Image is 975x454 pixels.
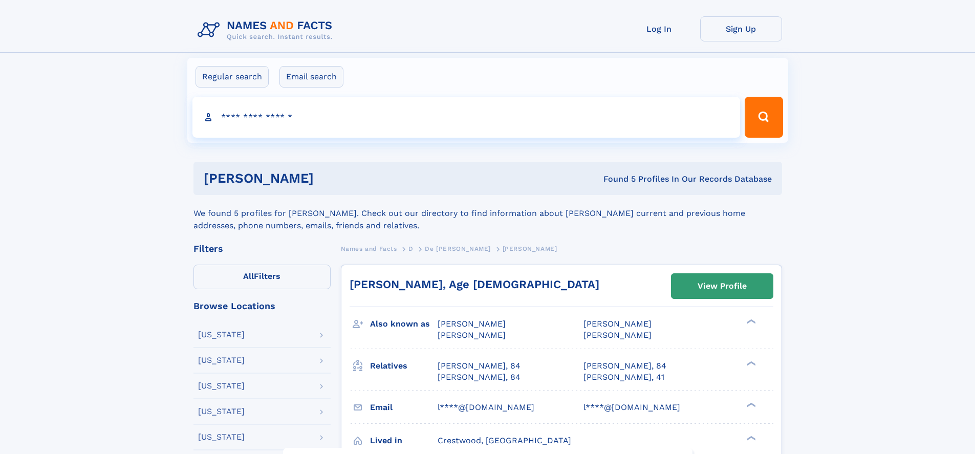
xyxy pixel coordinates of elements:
[193,265,331,289] label: Filters
[438,436,571,445] span: Crestwood, [GEOGRAPHIC_DATA]
[583,372,664,383] a: [PERSON_NAME], 41
[198,382,245,390] div: [US_STATE]
[438,360,521,372] a: [PERSON_NAME], 84
[408,242,414,255] a: D
[438,330,506,340] span: [PERSON_NAME]
[438,372,521,383] a: [PERSON_NAME], 84
[192,97,741,138] input: search input
[425,242,491,255] a: De [PERSON_NAME]
[744,435,756,441] div: ❯
[243,271,254,281] span: All
[370,357,438,375] h3: Relatives
[438,319,506,329] span: [PERSON_NAME]
[198,356,245,364] div: [US_STATE]
[700,16,782,41] a: Sign Up
[618,16,700,41] a: Log In
[350,278,599,291] a: [PERSON_NAME], Age [DEMOGRAPHIC_DATA]
[198,407,245,416] div: [US_STATE]
[193,195,782,232] div: We found 5 profiles for [PERSON_NAME]. Check out our directory to find information about [PERSON_...
[193,244,331,253] div: Filters
[583,360,666,372] a: [PERSON_NAME], 84
[370,432,438,449] h3: Lived in
[198,433,245,441] div: [US_STATE]
[370,399,438,416] h3: Email
[583,330,652,340] span: [PERSON_NAME]
[196,66,269,88] label: Regular search
[671,274,773,298] a: View Profile
[744,360,756,366] div: ❯
[204,172,459,185] h1: [PERSON_NAME]
[370,315,438,333] h3: Also known as
[744,318,756,325] div: ❯
[745,97,783,138] button: Search Button
[744,401,756,408] div: ❯
[503,245,557,252] span: [PERSON_NAME]
[198,331,245,339] div: [US_STATE]
[193,16,341,44] img: Logo Names and Facts
[583,319,652,329] span: [PERSON_NAME]
[341,242,397,255] a: Names and Facts
[698,274,747,298] div: View Profile
[425,245,491,252] span: De [PERSON_NAME]
[408,245,414,252] span: D
[459,174,772,185] div: Found 5 Profiles In Our Records Database
[193,301,331,311] div: Browse Locations
[279,66,343,88] label: Email search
